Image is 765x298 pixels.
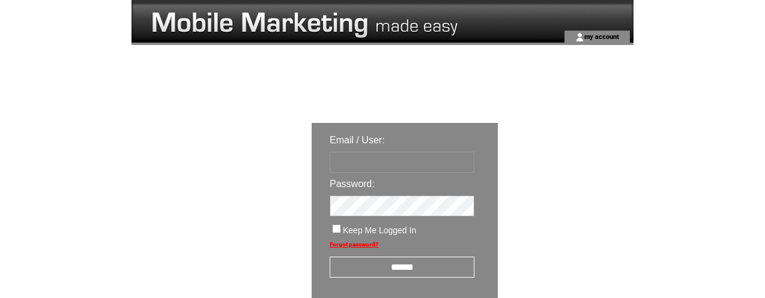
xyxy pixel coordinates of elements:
a: my account [584,32,619,40]
span: Keep Me Logged In [343,225,416,235]
span: Password: [330,179,375,189]
a: Forgot password? [330,241,378,248]
img: account_icon.gif [575,32,584,42]
span: Email / User: [330,135,385,145]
